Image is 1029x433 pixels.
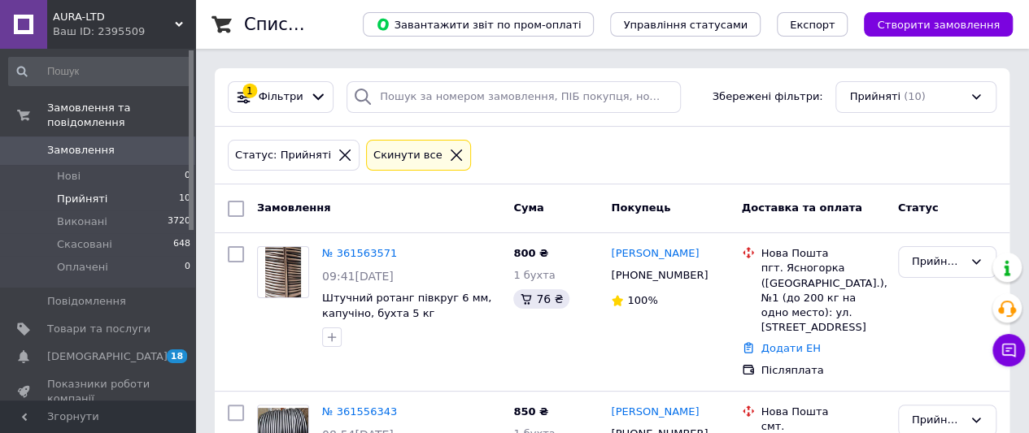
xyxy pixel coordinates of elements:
button: Експорт [777,12,848,37]
div: 1 [242,84,257,98]
a: № 361563571 [322,247,397,259]
h1: Список замовлень [244,15,409,34]
span: 100% [627,294,657,306]
div: Статус: Прийняті [232,147,334,164]
span: 0 [185,169,190,184]
a: Створити замовлення [848,18,1013,30]
span: Збережені фільтри: [713,89,823,105]
span: 800 ₴ [513,247,548,259]
span: Повідомлення [47,294,126,309]
span: Скасовані [57,237,112,252]
span: Виконані [57,214,107,229]
span: [PHONE_NUMBER] [611,269,708,281]
input: Пошук за номером замовлення, ПІБ покупця, номером телефону, Email, номером накладної [347,81,681,113]
div: 76 ₴ [513,289,569,309]
div: Ваш ID: 2395509 [53,24,195,39]
span: Покупець [611,201,670,214]
span: 09:41[DATE] [322,270,394,283]
div: Нова Пошта [761,405,885,419]
a: Штучний ротанг півкруг 6 мм, капучіно, бухта 5 кг [322,292,491,319]
span: 850 ₴ [513,405,548,418]
a: [PERSON_NAME] [611,405,699,420]
a: № 361556343 [322,405,397,418]
span: 3720 [168,214,190,229]
span: Замовлення [257,201,330,214]
a: Додати ЕН [761,342,821,354]
div: Післяплата [761,363,885,378]
div: пгт. Ясногорка ([GEOGRAPHIC_DATA].), №1 (до 200 кг на одно место): ул. [STREET_ADDRESS] [761,261,885,335]
button: Чат з покупцем [992,334,1025,366]
span: Прийняті [849,89,900,105]
span: Фільтри [259,89,303,105]
span: 648 [173,237,190,252]
span: Статус [898,201,939,214]
div: Cкинути все [370,147,446,164]
span: Прийняті [57,192,107,206]
div: Прийнято [912,253,963,271]
a: Фото товару [257,246,309,298]
span: [DEMOGRAPHIC_DATA] [47,349,168,364]
span: Доставка та оплата [742,201,862,214]
span: Замовлення [47,143,115,158]
div: Нова Пошта [761,246,885,261]
span: Замовлення та повідомлення [47,101,195,130]
span: (10) [904,90,926,102]
span: 1 бухта [513,269,555,281]
input: Пошук [8,57,192,86]
span: AURA-LTD [53,10,175,24]
img: Фото товару [265,247,302,297]
span: Cума [513,201,543,214]
div: Прийнято [912,412,963,429]
a: [PERSON_NAME] [611,246,699,262]
span: Створити замовлення [877,19,1000,31]
span: Товари та послуги [47,322,150,336]
button: Управління статусами [610,12,761,37]
button: Завантажити звіт по пром-оплаті [363,12,594,37]
span: Експорт [790,19,835,31]
span: 10 [179,192,190,206]
span: 18 [167,349,187,363]
button: Створити замовлення [864,12,1013,37]
span: Управління статусами [623,19,748,31]
span: Показники роботи компанії [47,377,150,406]
span: Завантажити звіт по пром-оплаті [376,17,581,32]
span: Оплачені [57,260,108,275]
span: Нові [57,169,81,184]
span: 0 [185,260,190,275]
